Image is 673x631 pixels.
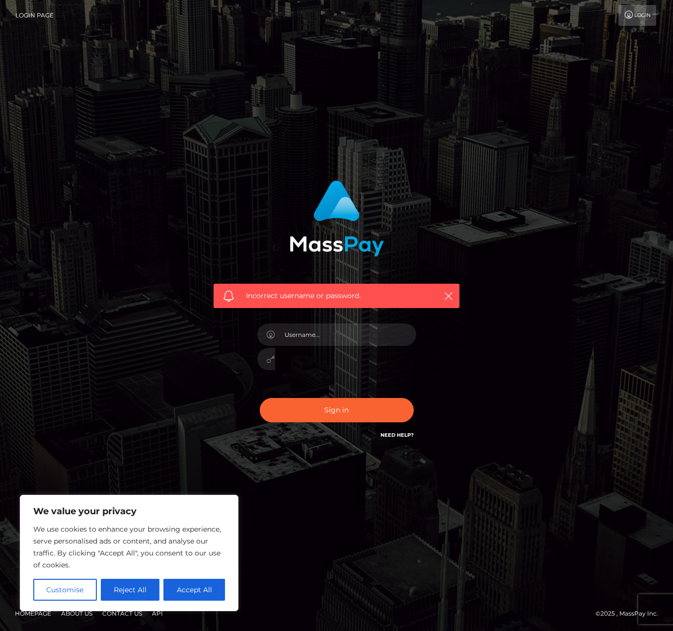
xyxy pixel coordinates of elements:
div: © 2025 , MassPay Inc. [596,608,666,619]
div: We value your privacy [20,495,238,611]
a: Contact Us [98,606,146,621]
button: Customise [33,579,97,601]
a: Login [618,5,656,26]
a: Homepage [11,606,55,621]
img: MassPay Login [290,180,384,256]
input: Username... [275,323,416,346]
a: About Us [57,606,96,621]
a: API [148,606,167,621]
button: Reject All [101,579,160,601]
a: Need Help? [380,432,414,438]
button: Sign in [260,398,414,422]
span: Incorrect username or password. [246,291,427,301]
p: We use cookies to enhance your browsing experience, serve personalised ads or content, and analys... [33,523,225,571]
button: Accept All [163,579,225,601]
p: We value your privacy [33,505,225,517]
a: Login Page [15,5,54,26]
